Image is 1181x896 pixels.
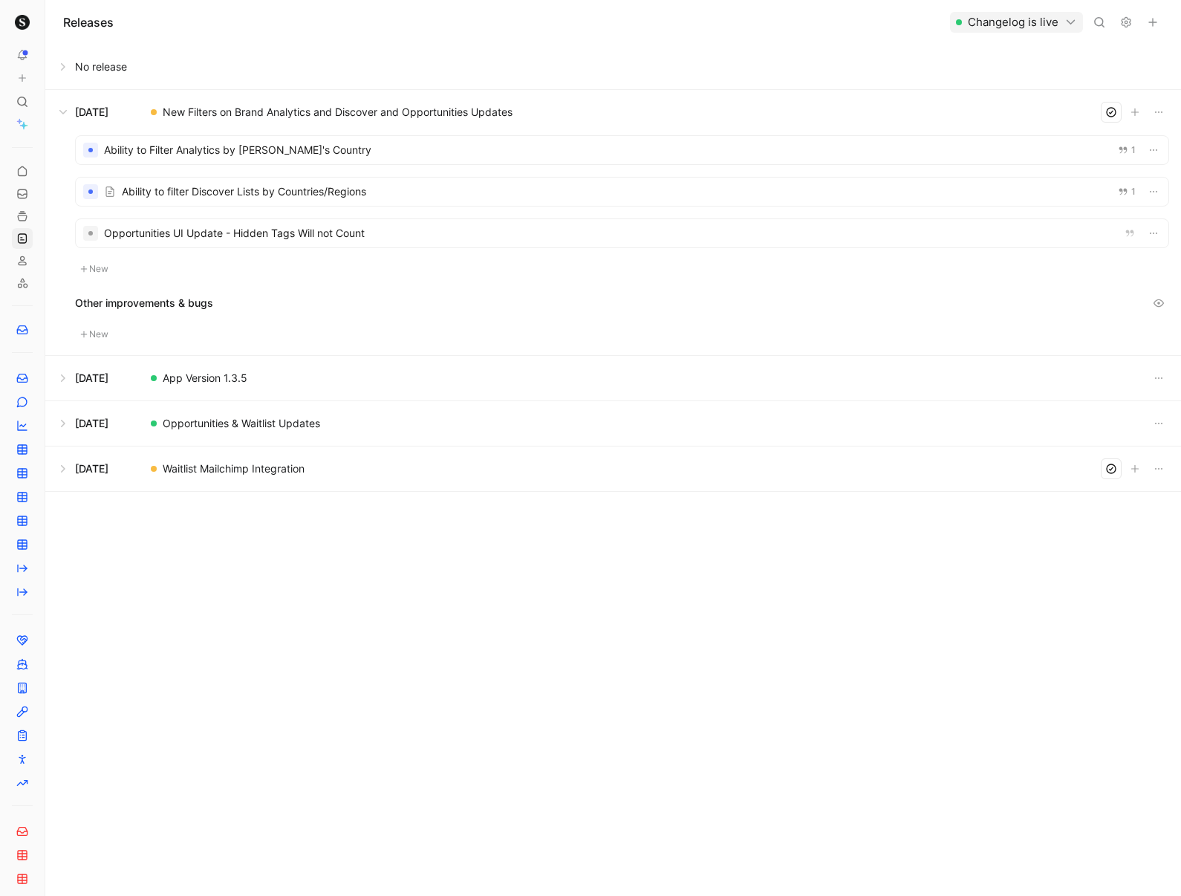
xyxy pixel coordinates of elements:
[63,13,114,31] h1: Releases
[75,325,114,343] button: New
[1131,146,1136,155] span: 1
[12,12,33,33] button: shopmy
[1131,187,1136,196] span: 1
[1115,184,1139,200] button: 1
[950,12,1083,33] button: Changelog is live
[15,15,30,30] img: shopmy
[75,260,114,278] button: New
[75,293,1169,314] div: Other improvements & bugs
[1115,142,1139,158] button: 1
